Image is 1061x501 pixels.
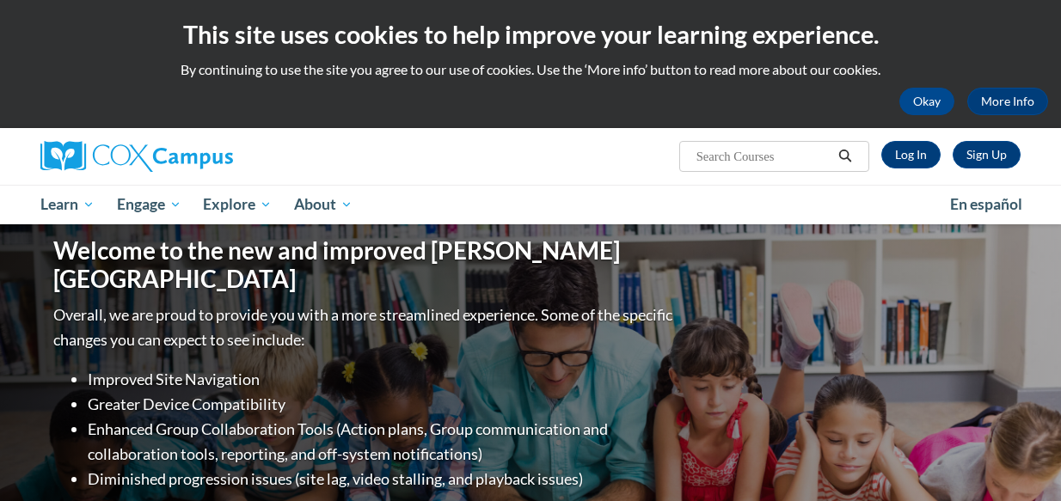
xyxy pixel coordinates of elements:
[53,302,677,352] p: Overall, we are proud to provide you with a more streamlined experience. Some of the specific cha...
[117,194,181,215] span: Engage
[28,185,1033,224] div: Main menu
[950,195,1022,213] span: En español
[832,146,858,167] button: Search
[695,146,832,167] input: Search Courses
[88,417,677,467] li: Enhanced Group Collaboration Tools (Action plans, Group communication and collaboration tools, re...
[88,467,677,492] li: Diminished progression issues (site lag, video stalling, and playback issues)
[294,194,353,215] span: About
[88,392,677,417] li: Greater Device Compatibility
[953,141,1021,168] a: Register
[106,185,193,224] a: Engage
[29,185,106,224] a: Learn
[88,367,677,392] li: Improved Site Navigation
[13,60,1048,79] p: By continuing to use the site you agree to our use of cookies. Use the ‘More info’ button to read...
[939,186,1033,223] a: En español
[40,194,95,215] span: Learn
[283,185,364,224] a: About
[13,17,1048,52] h2: This site uses cookies to help improve your learning experience.
[203,194,272,215] span: Explore
[967,88,1048,115] a: More Info
[40,141,233,172] img: Cox Campus
[192,185,283,224] a: Explore
[53,236,677,294] h1: Welcome to the new and improved [PERSON_NAME][GEOGRAPHIC_DATA]
[899,88,954,115] button: Okay
[881,141,941,168] a: Log In
[40,141,350,172] a: Cox Campus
